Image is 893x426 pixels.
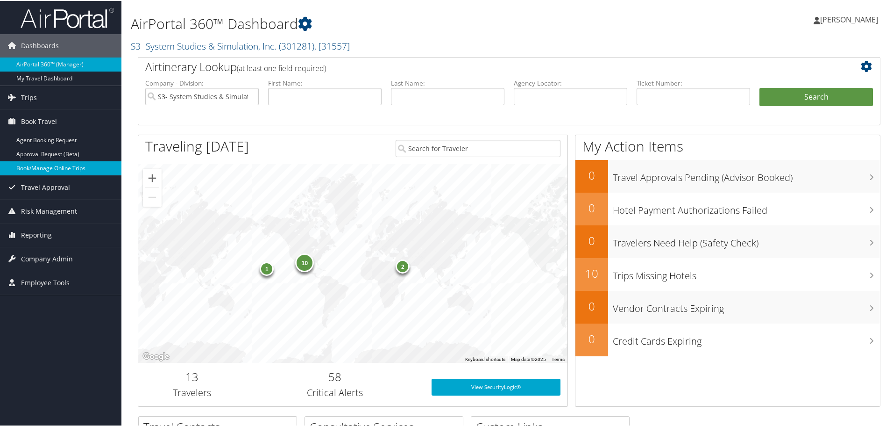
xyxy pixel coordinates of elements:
button: Keyboard shortcuts [465,355,505,362]
h2: 0 [575,232,608,248]
h2: 0 [575,330,608,346]
span: Trips [21,85,37,108]
a: View SecurityLogic® [432,378,560,395]
a: 0Travel Approvals Pending (Advisor Booked) [575,159,880,192]
a: S3- System Studies & Simulation, Inc. [131,39,350,51]
span: ( 301281 ) [279,39,314,51]
input: Search for Traveler [396,139,560,156]
span: Employee Tools [21,270,70,294]
button: Search [759,87,873,106]
span: Travel Approval [21,175,70,198]
span: Dashboards [21,33,59,57]
span: Map data ©2025 [511,356,546,361]
div: 10 [295,253,314,271]
h3: Vendor Contracts Expiring [613,296,880,314]
h3: Hotel Payment Authorizations Failed [613,198,880,216]
div: 2 [396,258,410,272]
img: Google [141,350,171,362]
button: Zoom out [143,187,162,206]
label: Last Name: [391,78,504,87]
a: 0Hotel Payment Authorizations Failed [575,192,880,224]
h2: Airtinerary Lookup [145,58,811,74]
h3: Trips Missing Hotels [613,264,880,282]
a: 0Travelers Need Help (Safety Check) [575,224,880,257]
button: Zoom in [143,168,162,187]
div: 1 [260,261,274,275]
h3: Credit Cards Expiring [613,329,880,347]
label: Ticket Number: [637,78,750,87]
span: Company Admin [21,246,73,270]
h2: 58 [253,368,418,384]
h3: Travel Approvals Pending (Advisor Booked) [613,166,880,183]
h1: AirPortal 360™ Dashboard [131,13,635,33]
a: 0Vendor Contracts Expiring [575,290,880,323]
h2: 0 [575,166,608,182]
span: [PERSON_NAME] [820,14,878,24]
img: airportal-logo.png [21,6,114,28]
span: Reporting [21,223,52,246]
a: Open this area in Google Maps (opens a new window) [141,350,171,362]
h2: 13 [145,368,239,384]
a: 0Credit Cards Expiring [575,323,880,355]
label: First Name: [268,78,382,87]
span: Book Travel [21,109,57,132]
label: Agency Locator: [514,78,627,87]
a: Terms (opens in new tab) [552,356,565,361]
h3: Critical Alerts [253,385,418,398]
a: 10Trips Missing Hotels [575,257,880,290]
span: Risk Management [21,199,77,222]
h2: 0 [575,199,608,215]
h1: Traveling [DATE] [145,136,249,155]
a: [PERSON_NAME] [814,5,887,33]
h3: Travelers [145,385,239,398]
h3: Travelers Need Help (Safety Check) [613,231,880,249]
span: , [ 31557 ] [314,39,350,51]
label: Company - Division: [145,78,259,87]
h2: 10 [575,265,608,281]
h2: 0 [575,297,608,313]
h1: My Action Items [575,136,880,155]
span: (at least one field required) [237,62,326,72]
